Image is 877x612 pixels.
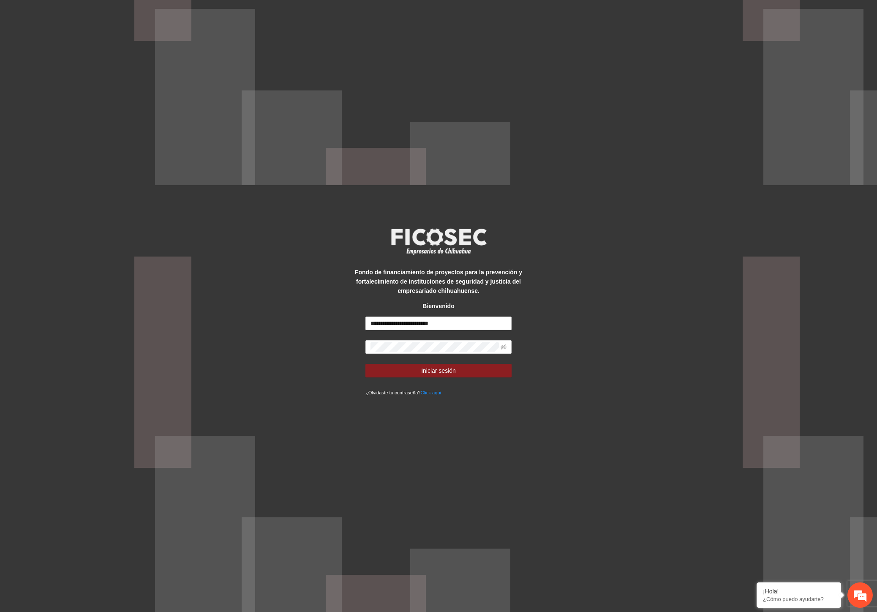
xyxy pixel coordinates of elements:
small: ¿Olvidaste tu contraseña? [365,390,441,395]
button: Iniciar sesión [365,364,512,377]
strong: Bienvenido [422,303,454,309]
div: ¡Hola! [763,588,835,595]
span: eye-invisible [501,344,507,350]
a: Click aqui [421,390,441,395]
span: Iniciar sesión [421,366,456,375]
p: ¿Cómo puedo ayudarte? [763,596,835,602]
strong: Fondo de financiamiento de proyectos para la prevención y fortalecimiento de instituciones de seg... [355,269,522,294]
img: logo [386,226,491,257]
